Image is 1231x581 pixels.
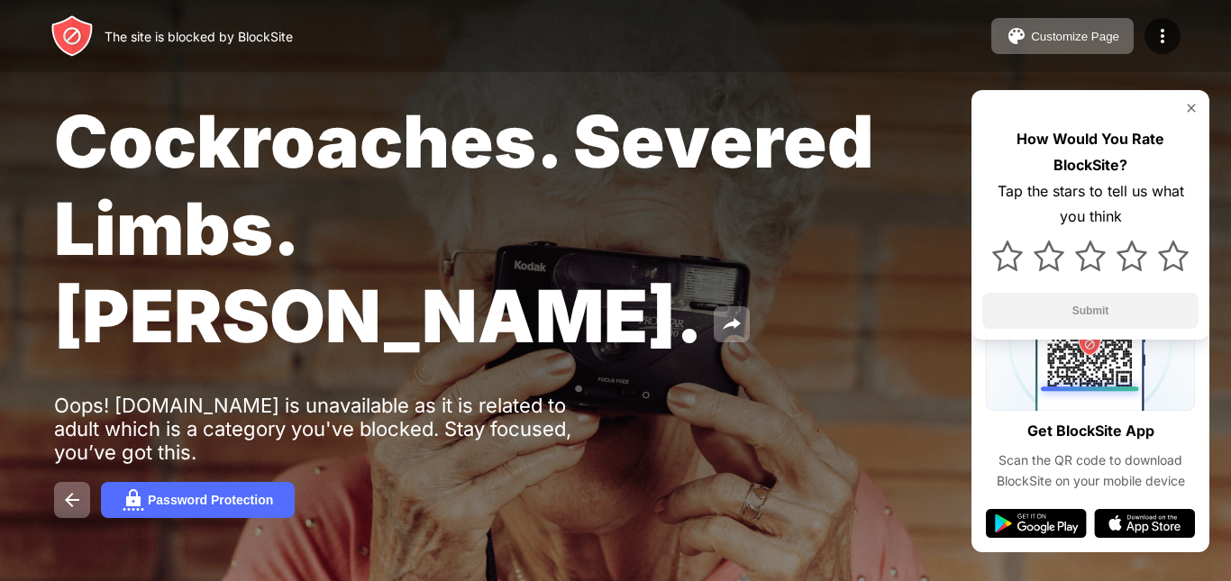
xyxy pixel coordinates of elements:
img: back.svg [61,489,83,511]
button: Submit [982,293,1199,329]
span: Cockroaches. Severed Limbs. [PERSON_NAME]. [54,97,874,359]
img: star.svg [1117,241,1147,271]
div: How Would You Rate BlockSite? [982,126,1199,178]
img: password.svg [123,489,144,511]
img: star.svg [992,241,1023,271]
img: star.svg [1158,241,1189,271]
div: Customize Page [1031,30,1119,43]
img: share.svg [721,313,743,335]
div: Password Protection [148,493,273,507]
img: menu-icon.svg [1152,25,1173,47]
div: Oops! [DOMAIN_NAME] is unavailable as it is related to adult which is a category you've blocked. ... [54,394,611,464]
img: header-logo.svg [50,14,94,58]
div: The site is blocked by BlockSite [105,29,293,44]
img: star.svg [1034,241,1064,271]
img: rate-us-close.svg [1184,101,1199,115]
button: Customize Page [991,18,1134,54]
button: Password Protection [101,482,295,518]
img: star.svg [1075,241,1106,271]
img: pallet.svg [1006,25,1027,47]
div: Tap the stars to tell us what you think [982,178,1199,231]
